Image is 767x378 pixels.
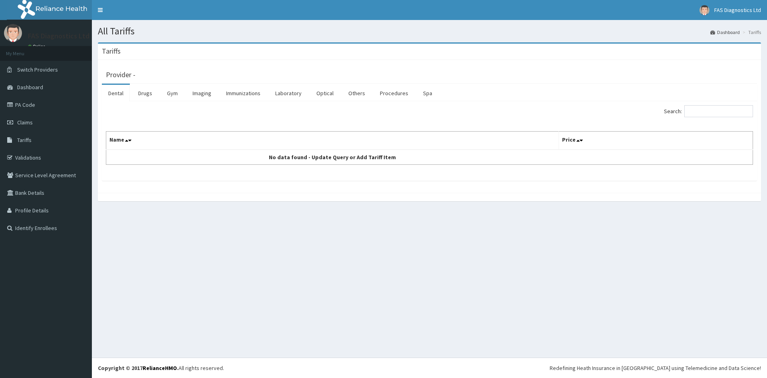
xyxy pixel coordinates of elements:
[98,364,179,372] strong: Copyright © 2017 .
[161,85,184,102] a: Gym
[559,132,753,150] th: Price
[186,85,218,102] a: Imaging
[741,29,761,36] li: Tariffs
[102,48,121,55] h3: Tariffs
[220,85,267,102] a: Immunizations
[102,85,130,102] a: Dental
[310,85,340,102] a: Optical
[28,32,89,40] p: FAS Diagnostics Ltd
[92,358,767,378] footer: All rights reserved.
[106,150,559,165] td: No data found - Update Query or Add Tariff Item
[4,24,22,42] img: User Image
[417,85,439,102] a: Spa
[143,364,177,372] a: RelianceHMO
[132,85,159,102] a: Drugs
[699,5,709,15] img: User Image
[98,26,761,36] h1: All Tariffs
[17,66,58,73] span: Switch Providers
[28,44,47,49] a: Online
[710,29,740,36] a: Dashboard
[684,105,753,117] input: Search:
[342,85,372,102] a: Others
[269,85,308,102] a: Laboratory
[664,105,753,117] label: Search:
[550,364,761,372] div: Redefining Heath Insurance in [GEOGRAPHIC_DATA] using Telemedicine and Data Science!
[106,71,135,78] h3: Provider -
[374,85,415,102] a: Procedures
[17,119,33,126] span: Claims
[17,84,43,91] span: Dashboard
[17,136,32,144] span: Tariffs
[106,132,559,150] th: Name
[714,6,761,14] span: FAS Diagnostics Ltd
